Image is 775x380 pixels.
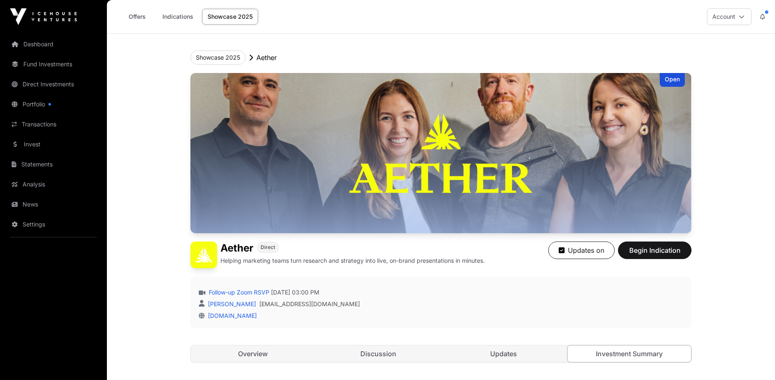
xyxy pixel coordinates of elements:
a: News [7,195,100,214]
div: Open [660,73,685,87]
a: Analysis [7,175,100,194]
nav: Tabs [191,345,691,362]
a: Discussion [317,345,441,362]
button: Account [707,8,752,25]
p: Helping marketing teams turn research and strategy into live, on-brand presentations in minutes. [220,257,485,265]
a: Updates [442,345,566,362]
img: Aether [190,73,691,233]
a: [PERSON_NAME] [206,300,256,307]
button: Updates on [548,242,615,259]
a: Offers [120,9,154,25]
a: Dashboard [7,35,100,53]
a: Follow-up Zoom RSVP [207,288,269,297]
img: Aether [190,242,217,268]
a: [EMAIL_ADDRESS][DOMAIN_NAME] [259,300,360,308]
a: Investment Summary [567,345,692,362]
a: [DOMAIN_NAME] [205,312,257,319]
a: Indications [157,9,199,25]
iframe: Chat Widget [733,340,775,380]
a: Invest [7,135,100,154]
a: Transactions [7,115,100,133]
span: Begin Indication [628,245,681,255]
a: Overview [191,345,315,362]
h1: Aether [220,242,253,255]
a: Statements [7,155,100,174]
p: Aether [256,53,277,63]
span: [DATE] 03:00 PM [271,288,319,297]
button: Begin Indication [618,242,691,259]
button: Showcase 2025 [190,50,246,65]
span: Direct [261,244,275,251]
a: Begin Indication [618,250,691,258]
a: Showcase 2025 [202,9,258,25]
a: Portfolio [7,95,100,113]
a: Settings [7,215,100,234]
a: Direct Investments [7,75,100,93]
img: Icehouse Ventures Logo [10,8,77,25]
a: Fund Investments [7,55,100,73]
